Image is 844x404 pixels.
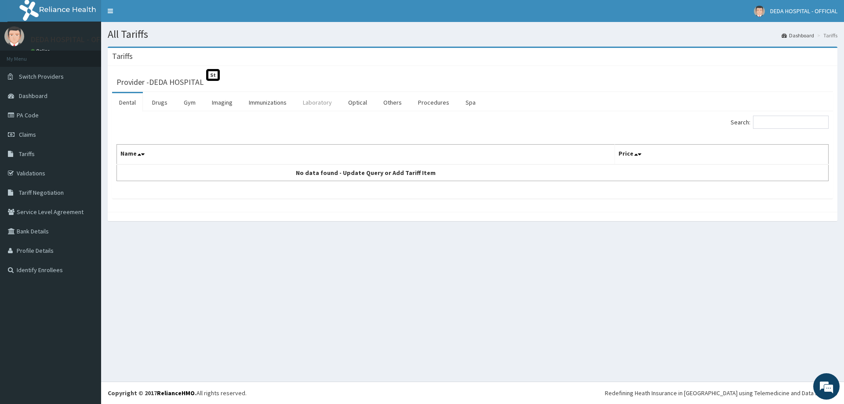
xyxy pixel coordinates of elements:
img: User Image [754,6,765,17]
img: d_794563401_company_1708531726252_794563401 [16,44,36,66]
label: Search: [731,116,829,129]
a: Laboratory [296,93,339,112]
span: Claims [19,131,36,138]
footer: All rights reserved. [101,382,844,404]
a: Procedures [411,93,456,112]
a: Dental [112,93,143,112]
a: Immunizations [242,93,294,112]
p: DEDA HOSPITAL - OFFICIAL [31,36,121,44]
a: Imaging [205,93,240,112]
input: Search: [753,116,829,129]
a: Drugs [145,93,175,112]
span: DEDA HOSPITAL - OFFICIAL [770,7,837,15]
a: Online [31,48,52,54]
span: We're online! [51,111,121,200]
span: Switch Providers [19,73,64,80]
div: Minimize live chat window [144,4,165,25]
a: Others [376,93,409,112]
a: Gym [177,93,203,112]
th: Price [615,145,829,165]
a: Dashboard [782,32,814,39]
th: Name [117,145,615,165]
td: No data found - Update Query or Add Tariff Item [117,164,615,181]
h3: Provider - DEDA HOSPITAL [116,78,204,86]
span: Tariff Negotiation [19,189,64,197]
img: User Image [4,26,24,46]
span: Dashboard [19,92,47,100]
span: Tariffs [19,150,35,158]
div: Redefining Heath Insurance in [GEOGRAPHIC_DATA] using Telemedicine and Data Science! [605,389,837,397]
h1: All Tariffs [108,29,837,40]
textarea: Type your message and hit 'Enter' [4,240,167,271]
a: Optical [341,93,374,112]
a: Spa [458,93,483,112]
div: Chat with us now [46,49,148,61]
li: Tariffs [815,32,837,39]
strong: Copyright © 2017 . [108,389,196,397]
span: St [206,69,220,81]
a: RelianceHMO [157,389,195,397]
h3: Tariffs [112,52,133,60]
